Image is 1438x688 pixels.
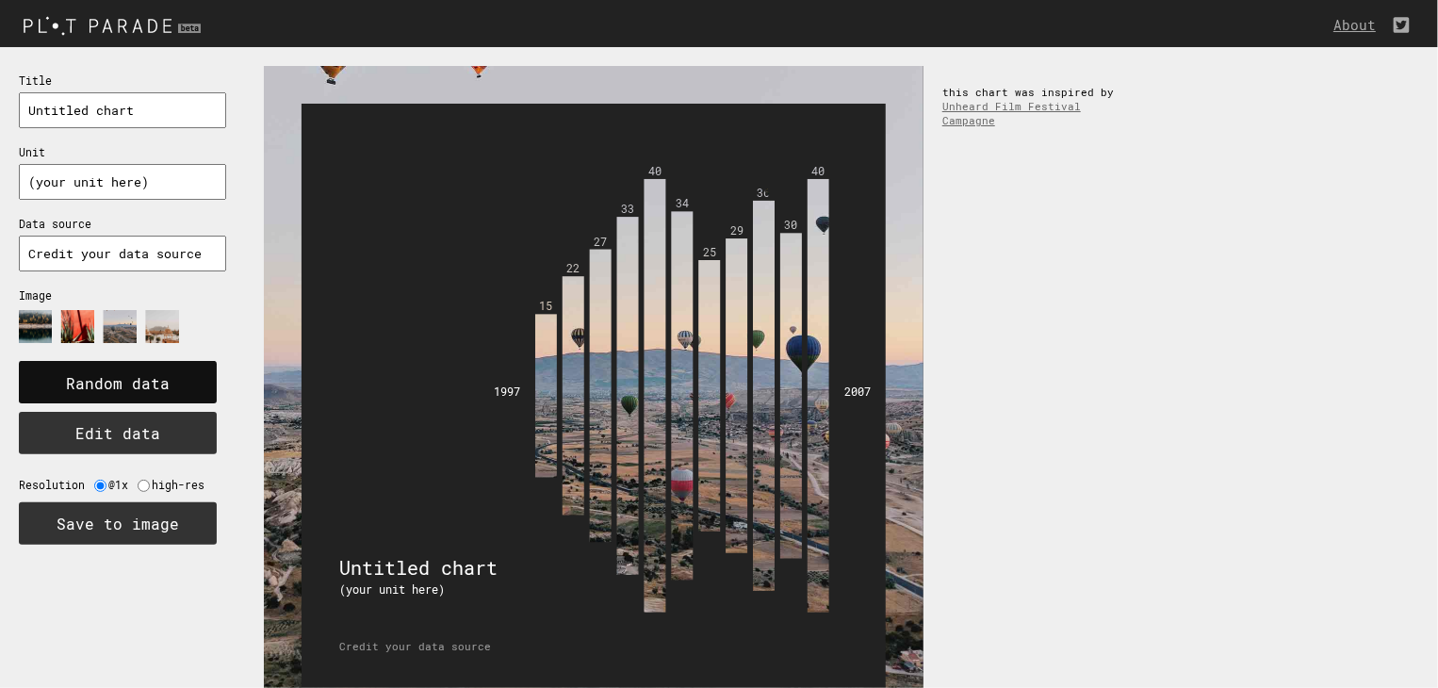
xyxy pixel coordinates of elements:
label: Resolution [19,478,94,492]
p: Unit [19,145,226,159]
text: (your unit here) [339,582,445,597]
a: About [1333,16,1385,34]
p: Title [19,74,226,88]
tspan: 1997 [494,384,520,399]
text: Random data [66,374,170,394]
p: Data source [19,217,226,231]
button: Edit data [19,412,217,454]
label: @1x [108,478,138,492]
div: this chart was inspired by [923,66,1150,146]
a: Unheard Film Festival Campagne [942,99,1081,127]
tspan: Untitled chart [339,555,498,580]
tspan: 2007 [844,384,871,399]
button: Save to image [19,502,217,545]
text: Credit your data source [339,639,491,653]
p: Image [19,288,226,303]
label: high-res [152,478,214,492]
